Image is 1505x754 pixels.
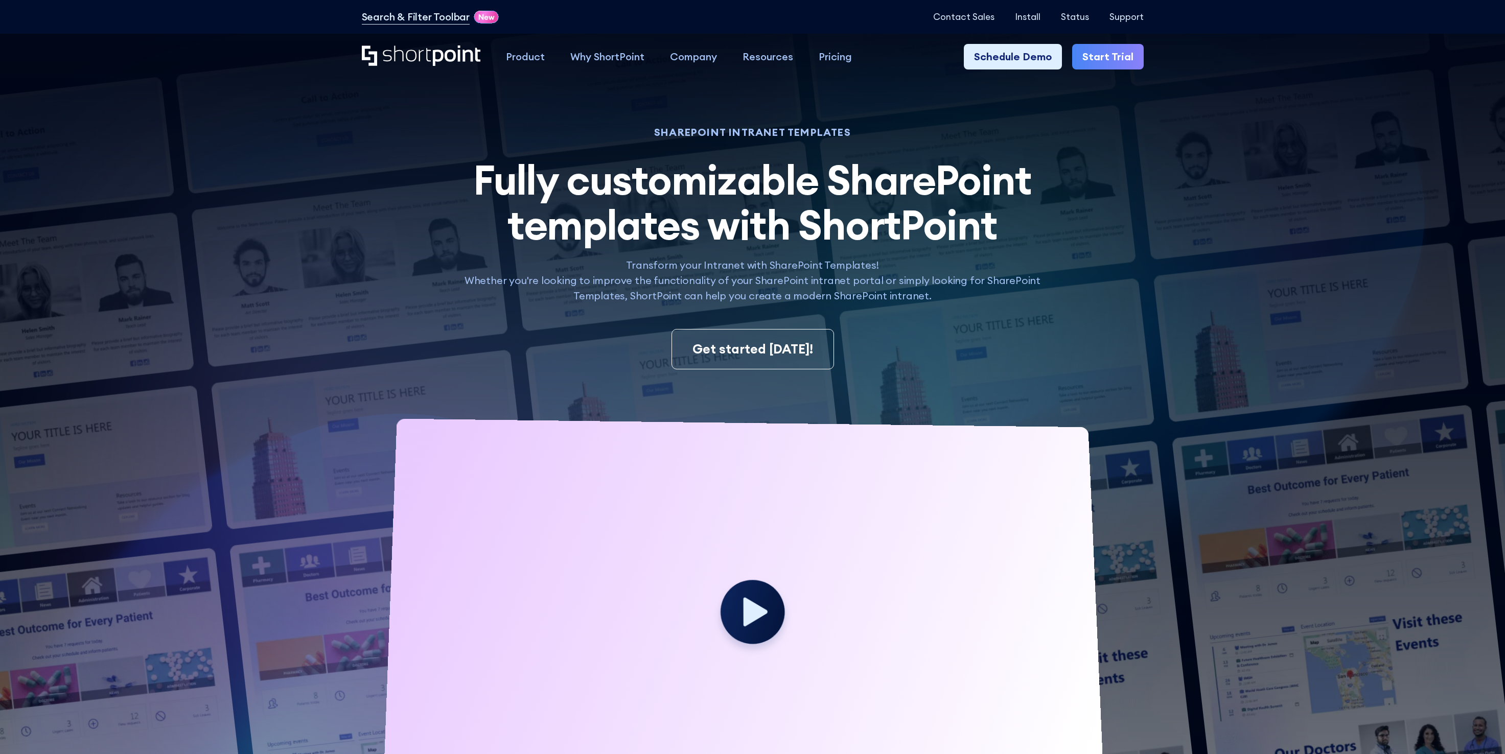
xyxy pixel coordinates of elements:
a: Install [1015,12,1040,22]
a: Status [1061,12,1089,22]
a: Start Trial [1072,44,1144,69]
a: Get started [DATE]! [672,329,834,370]
div: Pricing [819,49,852,64]
a: Support [1109,12,1144,22]
a: Home [362,45,481,67]
a: Schedule Demo [964,44,1062,69]
a: Pricing [806,44,865,69]
div: Company [670,49,717,64]
div: Get started [DATE]! [692,340,813,359]
a: Company [657,44,730,69]
div: Product [506,49,545,64]
span: Fully customizable SharePoint templates with ShortPoint [473,154,1032,250]
a: Product [493,44,558,69]
a: Contact Sales [933,12,994,22]
h1: SHAREPOINT INTRANET TEMPLATES [454,128,1052,137]
a: Search & Filter Toolbar [362,9,470,25]
a: Resources [730,44,806,69]
p: Transform your Intranet with SharePoint Templates! Whether you're looking to improve the function... [454,257,1052,303]
a: Why ShortPoint [558,44,657,69]
div: Why ShortPoint [570,49,644,64]
div: Resources [743,49,793,64]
